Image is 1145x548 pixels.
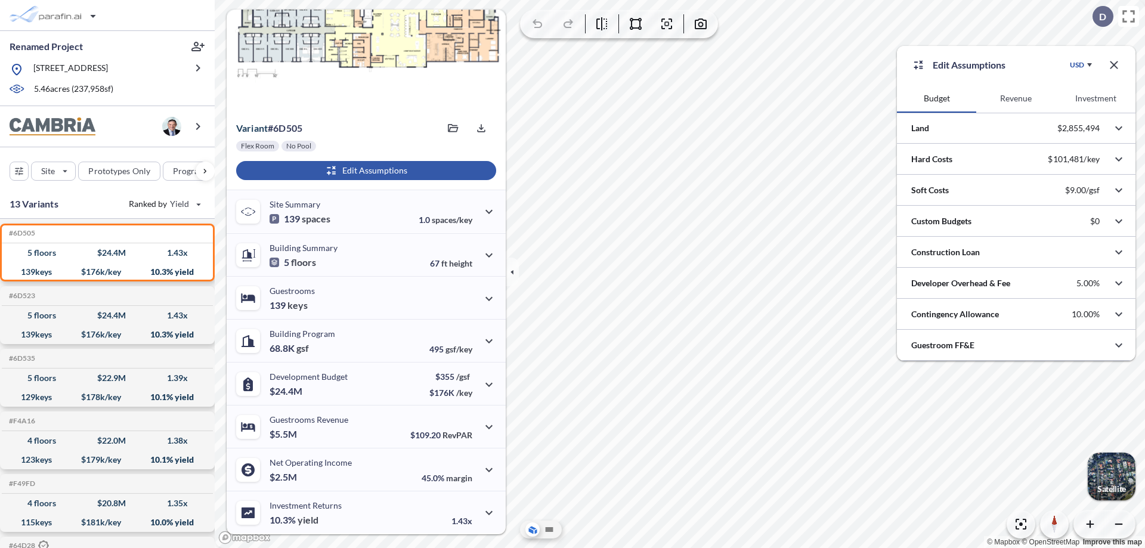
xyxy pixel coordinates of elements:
div: USD [1070,60,1084,70]
button: Aerial View [525,522,540,537]
p: Program [173,165,206,177]
p: Guestrooms [270,286,315,296]
span: keys [287,299,308,311]
button: Investment [1056,84,1135,113]
p: 13 Variants [10,197,58,211]
button: Site Plan [542,522,556,537]
p: 68.8K [270,342,309,354]
h5: Click to copy the code [7,479,35,488]
p: $176K [429,388,472,398]
span: yield [298,514,318,526]
p: 67 [430,258,472,268]
span: gsf/key [445,344,472,354]
p: 10.00% [1072,309,1100,320]
p: Renamed Project [10,40,83,53]
p: Satellite [1097,484,1126,494]
button: Budget [897,84,976,113]
p: Custom Budgets [911,215,971,227]
span: Yield [170,198,190,210]
button: Revenue [976,84,1056,113]
p: 10.3% [270,514,318,526]
span: spaces/key [432,215,472,225]
p: Land [911,122,929,134]
p: Building Summary [270,243,338,253]
span: ft [441,258,447,268]
p: $109.20 [410,430,472,440]
button: Site [31,162,76,181]
button: Prototypes Only [78,162,160,181]
span: gsf [296,342,309,354]
span: floors [291,256,316,268]
p: Edit Assumptions [933,58,1005,72]
p: $24.4M [270,385,304,397]
span: Variant [236,122,268,134]
p: No Pool [286,141,311,151]
span: RevPAR [442,430,472,440]
p: Prototypes Only [88,165,150,177]
p: $101,481/key [1048,154,1100,165]
button: Switcher ImageSatellite [1088,453,1135,500]
span: /gsf [456,371,470,382]
p: 5 [270,256,316,268]
p: 495 [429,344,472,354]
p: Developer Overhead & Fee [911,277,1010,289]
p: Guestroom FF&E [911,339,974,351]
p: Construction Loan [911,246,980,258]
p: [STREET_ADDRESS] [33,62,108,77]
p: Net Operating Income [270,457,352,467]
p: Flex Room [241,141,274,151]
h5: Click to copy the code [7,292,35,300]
h5: Click to copy the code [7,417,35,425]
p: 1.0 [419,215,472,225]
p: Building Program [270,329,335,339]
p: # 6d505 [236,122,302,134]
p: $2,855,494 [1057,123,1100,134]
span: /key [456,388,472,398]
p: $0 [1090,216,1100,227]
a: Mapbox homepage [218,531,271,544]
p: Development Budget [270,371,348,382]
img: user logo [162,117,181,136]
p: 1.43x [451,516,472,526]
p: Guestrooms Revenue [270,414,348,425]
p: 5.00% [1076,278,1100,289]
p: 5.46 acres ( 237,958 sf) [34,83,113,96]
p: 45.0% [422,473,472,483]
p: D [1099,11,1106,22]
p: Soft Costs [911,184,949,196]
p: Hard Costs [911,153,952,165]
button: Program [163,162,227,181]
p: $355 [429,371,472,382]
a: OpenStreetMap [1022,538,1079,546]
button: Edit Assumptions [236,161,496,180]
p: $9.00/gsf [1065,185,1100,196]
span: margin [446,473,472,483]
h5: Click to copy the code [7,354,35,363]
img: Switcher Image [1088,453,1135,500]
span: height [449,258,472,268]
p: Site Summary [270,199,320,209]
span: spaces [302,213,330,225]
img: BrandImage [10,117,95,136]
p: 139 [270,299,308,311]
p: Contingency Allowance [911,308,999,320]
p: Site [41,165,55,177]
p: Investment Returns [270,500,342,510]
p: $2.5M [270,471,299,483]
a: Improve this map [1083,538,1142,546]
p: 139 [270,213,330,225]
p: $5.5M [270,428,299,440]
button: Ranked by Yield [119,194,209,213]
a: Mapbox [987,538,1020,546]
h5: Click to copy the code [7,229,35,237]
